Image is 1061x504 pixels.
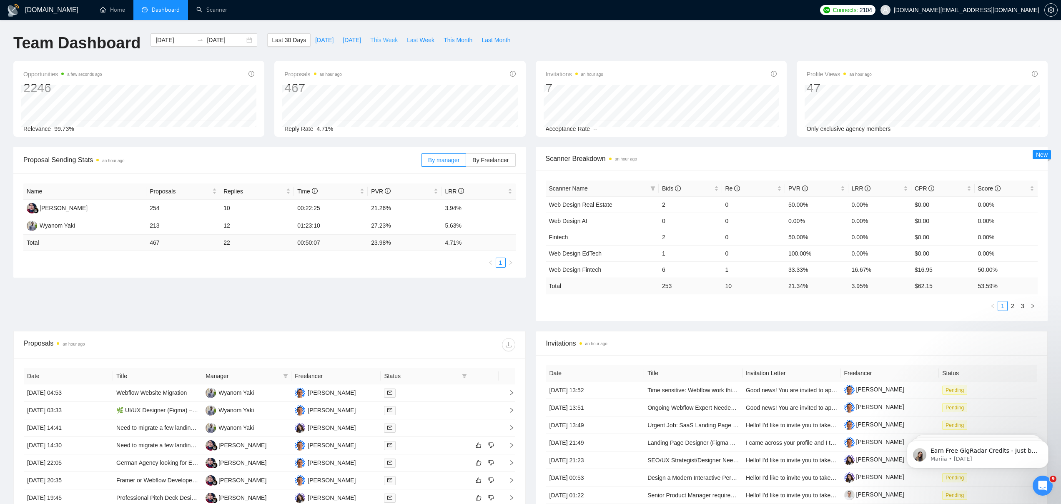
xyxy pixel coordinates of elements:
li: Previous Page [486,258,496,268]
td: $0.00 [911,213,975,229]
a: RH[PERSON_NAME] [27,204,88,211]
td: $16.95 [911,261,975,278]
span: LRR [445,188,464,195]
a: Web Design EdTech [549,250,602,257]
img: logo [7,4,20,17]
img: upwork-logo.png [823,7,830,13]
img: IZ [295,388,305,398]
img: RH [206,440,216,451]
time: an hour ago [585,341,607,346]
img: RH [206,475,216,486]
img: c1TvrDEnT2cRyVJWuaGrBp4vblnH3gAhIHj-0WWF6XgB1-1I-LIFv2h85ylRMVt1qP [844,455,855,465]
button: setting [1044,3,1058,17]
button: This Week [366,33,402,47]
span: Bids [662,185,681,192]
span: mail [387,478,392,483]
td: 00:22:25 [294,200,368,217]
span: Scanner Breakdown [546,153,1038,164]
span: By Freelancer [472,157,509,163]
a: WYWyanom Yaki [206,424,254,431]
div: [PERSON_NAME] [308,441,356,450]
span: -- [593,125,597,132]
th: Freelancer [841,365,939,381]
img: IZ [295,458,305,468]
span: New [1036,151,1048,158]
td: 21.26% [368,200,441,217]
a: Professional Pitch Deck Designer for LegalTech Startup [116,494,260,501]
button: like [474,440,484,450]
img: gigradar-bm.png [33,208,39,213]
span: Proposal Sending Stats [23,155,421,165]
td: 01:23:10 [294,217,368,235]
span: filter [460,370,469,382]
td: 6 [659,261,722,278]
span: PVR [371,188,391,195]
td: 50.00% [785,229,848,245]
a: WYWyanom Yaki [206,389,254,396]
span: Pending [942,403,967,412]
time: an hour ago [102,158,124,163]
span: info-circle [802,186,808,191]
button: like [474,458,484,468]
span: Last 30 Days [272,35,306,45]
img: c1TvrDEnT2cRyVJWuaGrBp4vblnH3gAhIHj-0WWF6XgB1-1I-LIFv2h85ylRMVt1qP [844,472,855,483]
iframe: Intercom live chat [1033,476,1053,496]
th: Title [644,365,742,381]
td: 213 [146,217,220,235]
button: download [502,338,515,351]
td: 0.00% [975,213,1038,229]
td: $0.00 [911,245,975,261]
td: 4.71 % [441,235,515,251]
time: an hour ago [320,72,342,77]
span: info-circle [510,71,516,77]
a: 2 [1008,301,1017,311]
td: $0.00 [911,196,975,213]
a: Pending [942,386,971,393]
a: [PERSON_NAME] [844,456,904,463]
td: 1 [722,261,785,278]
button: Last 30 Days [267,33,311,47]
span: Scanner Name [549,185,588,192]
td: 0.00% [848,245,912,261]
button: right [1028,301,1038,311]
a: RH[PERSON_NAME] [206,459,266,466]
td: 2 [659,196,722,213]
span: right [508,260,513,265]
time: a few seconds ago [67,72,102,77]
a: Web Design AI [549,218,587,224]
td: Total [546,278,659,294]
span: info-circle [248,71,254,77]
button: [DATE] [311,33,338,47]
span: info-circle [865,186,870,191]
a: Design a Modern Interactive Personal Brand Website [647,474,785,481]
a: homeHome [100,6,125,13]
a: German Agency looking for EXPERIENCED Webflow Developer – Ongoing Projects [116,459,334,466]
td: 21.34 % [785,278,848,294]
span: [DATE] [315,35,334,45]
span: like [476,494,482,501]
li: Next Page [506,258,516,268]
li: 1 [496,258,506,268]
a: [PERSON_NAME] [844,491,904,498]
a: [PERSON_NAME] [844,404,904,410]
td: 2 [659,229,722,245]
td: 0 [722,196,785,213]
button: left [988,301,998,311]
span: dislike [488,494,494,501]
a: 🌿 UI/UX Designer (Figma) – Eve Home Website [116,407,243,414]
span: Re [725,185,740,192]
a: SEO/UX Strategist/Designer Needed for Multiple Services Company [647,457,824,464]
td: 53.59 % [975,278,1038,294]
td: 0.00% [848,196,912,213]
a: Web Design Real Estate [549,201,612,208]
td: 00:50:07 [294,235,368,251]
td: 5.63% [441,217,515,235]
a: WYWyanom Yaki [206,406,254,413]
span: Acceptance Rate [546,125,590,132]
a: 1 [496,258,505,267]
img: R [295,423,305,433]
span: info-circle [312,188,318,194]
span: Replies [223,187,284,196]
a: Senior Product Manager required to help with start up SaaS [647,492,802,499]
td: 254 [146,200,220,217]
